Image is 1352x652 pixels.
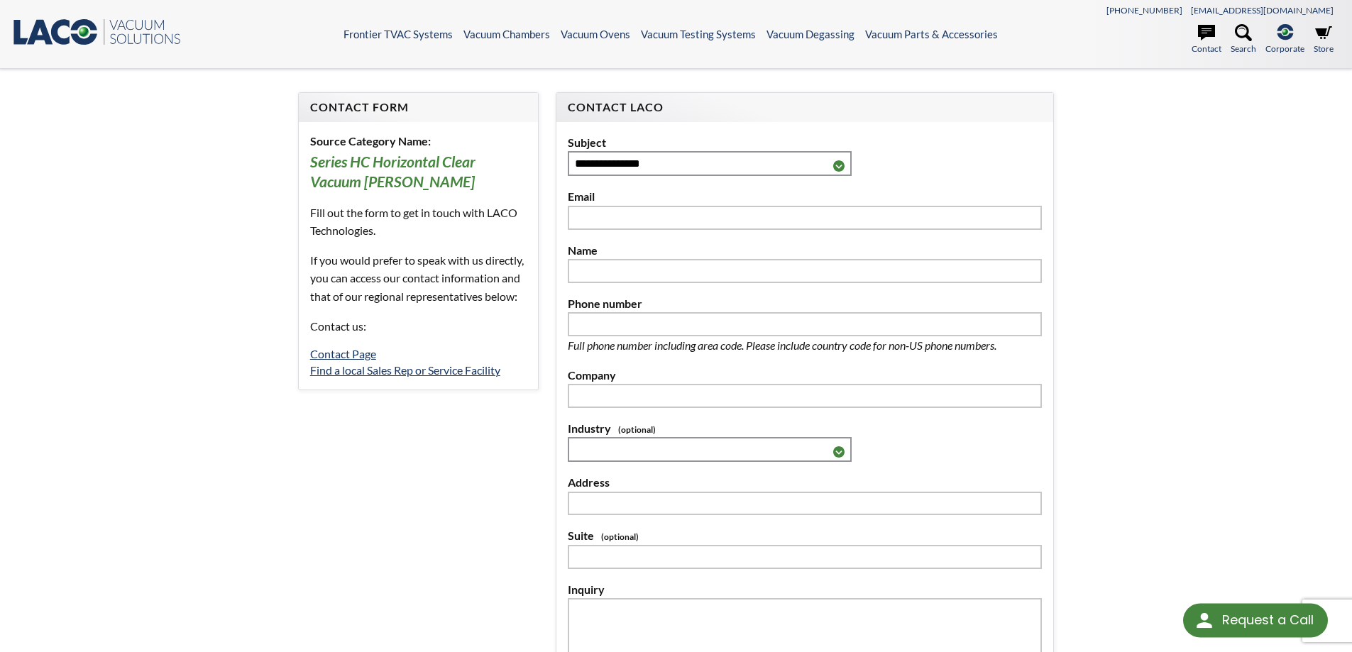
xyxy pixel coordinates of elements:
[865,28,998,40] a: Vacuum Parts & Accessories
[1192,24,1221,55] a: Contact
[310,363,500,377] a: Find a local Sales Rep or Service Facility
[561,28,630,40] a: Vacuum Ovens
[1265,42,1304,55] span: Corporate
[568,336,1042,355] p: Full phone number including area code. Please include country code for non-US phone numbers.
[310,100,527,115] h4: Contact Form
[1193,609,1216,632] img: round button
[568,473,1042,492] label: Address
[568,187,1042,206] label: Email
[1314,24,1334,55] a: Store
[568,241,1042,260] label: Name
[568,100,1042,115] h4: Contact LACO
[310,204,527,240] p: Fill out the form to get in touch with LACO Technologies.
[766,28,854,40] a: Vacuum Degassing
[1106,5,1182,16] a: [PHONE_NUMBER]
[310,317,527,336] p: Contact us:
[568,419,1042,438] label: Industry
[1222,604,1314,636] div: Request a Call
[1191,5,1334,16] a: [EMAIL_ADDRESS][DOMAIN_NAME]
[344,28,453,40] a: Frontier TVAC Systems
[568,133,1042,152] label: Subject
[641,28,756,40] a: Vacuum Testing Systems
[310,347,376,360] a: Contact Page
[568,366,1042,385] label: Company
[310,153,527,192] h3: Series HC Horizontal Clear Vacuum [PERSON_NAME]
[1183,604,1328,638] div: Request a Call
[310,251,527,306] p: If you would prefer to speak with us directly, you can access our contact information and that of...
[568,294,1042,313] label: Phone number
[568,580,1042,599] label: Inquiry
[568,526,1042,545] label: Suite
[310,134,431,148] b: Source Category Name:
[1231,24,1256,55] a: Search
[463,28,550,40] a: Vacuum Chambers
